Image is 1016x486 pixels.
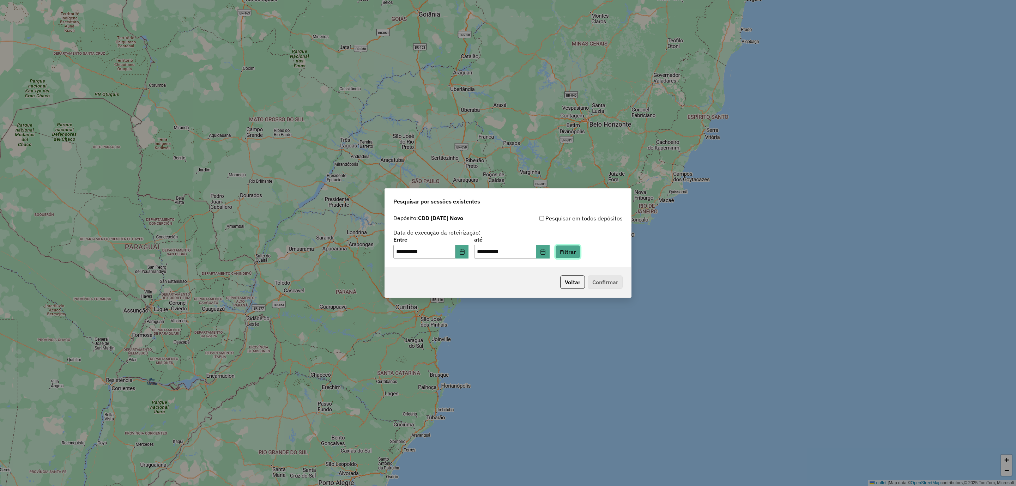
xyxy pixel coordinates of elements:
[555,245,580,259] button: Filtrar
[560,275,585,289] button: Voltar
[536,245,550,259] button: Choose Date
[393,235,468,244] label: Entre
[508,214,623,223] div: Pesquisar em todos depósitos
[474,235,549,244] label: até
[393,214,463,222] label: Depósito:
[455,245,469,259] button: Choose Date
[418,214,463,221] strong: CDD [DATE] Novo
[393,228,480,237] label: Data de execução da roteirização:
[393,197,480,206] span: Pesquisar por sessões existentes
